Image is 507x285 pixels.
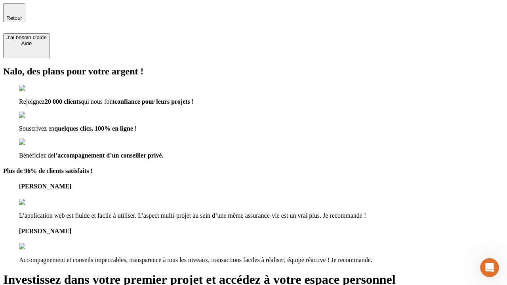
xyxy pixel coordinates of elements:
span: 20 000 clients [45,98,81,105]
span: Bénéficiez de [19,152,54,159]
img: reviews stars [19,243,58,250]
img: checkmark [19,139,53,146]
h4: [PERSON_NAME] [19,183,504,190]
span: qui nous font [81,98,114,105]
p: Accompagnement et conseils impeccables, transparence à tous les niveaux, transactions faciles à r... [19,256,504,264]
span: Rejoignez [19,98,45,105]
iframe: Intercom live chat [480,258,499,277]
p: L’application web est fluide et facile à utiliser. L’aspect multi-projet au sein d’une même assur... [19,212,504,219]
span: Souscrivez en [19,125,54,132]
span: confiance pour leurs projets ! [114,98,194,105]
div: Aide [6,40,47,46]
h4: Plus de 96% de clients satisfaits ! [3,167,504,175]
img: reviews stars [19,199,58,206]
img: checkmark [19,112,53,119]
button: J’ai besoin d'aideAide [3,33,50,58]
span: Retour [6,15,22,21]
div: J’ai besoin d'aide [6,34,47,40]
span: quelques clics, 100% en ligne ! [54,125,137,132]
h4: [PERSON_NAME] [19,228,504,235]
h2: Nalo, des plans pour votre argent ! [3,66,504,77]
img: checkmark [19,85,53,92]
button: Retour [3,3,25,22]
span: l’accompagnement d’un conseiller privé. [54,152,164,159]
